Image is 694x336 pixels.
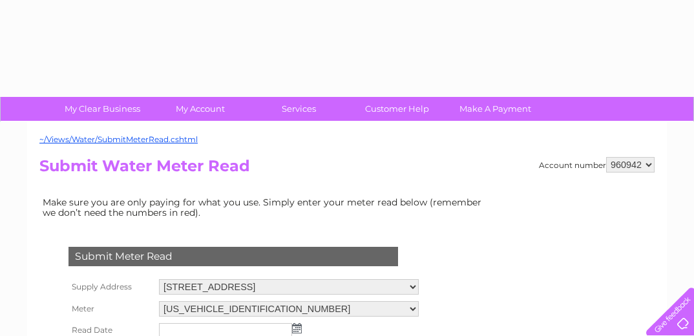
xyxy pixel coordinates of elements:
[65,298,156,320] th: Meter
[39,194,492,221] td: Make sure you are only paying for what you use. Simply enter your meter read below (remember we d...
[344,97,450,121] a: Customer Help
[246,97,352,121] a: Services
[39,134,198,144] a: ~/Views/Water/SubmitMeterRead.cshtml
[39,157,655,182] h2: Submit Water Meter Read
[65,276,156,298] th: Supply Address
[442,97,549,121] a: Make A Payment
[539,157,655,173] div: Account number
[292,323,302,333] img: ...
[147,97,254,121] a: My Account
[49,97,156,121] a: My Clear Business
[68,247,398,266] div: Submit Meter Read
